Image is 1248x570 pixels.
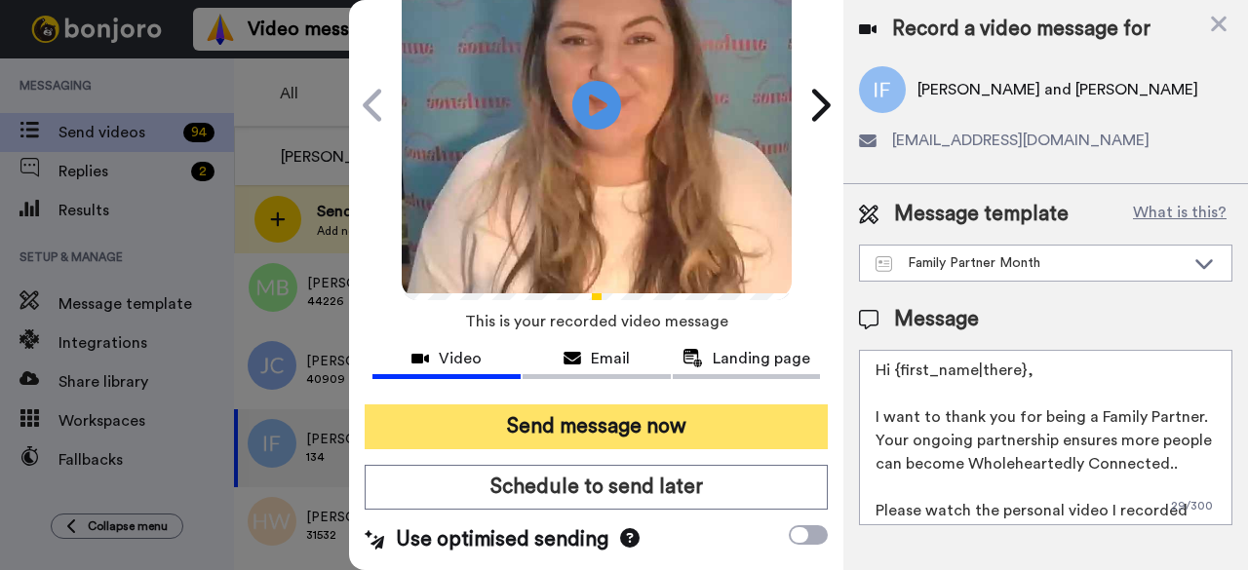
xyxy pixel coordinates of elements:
[465,300,728,343] span: This is your recorded video message
[894,305,979,334] span: Message
[396,525,608,554] span: Use optimised sending
[892,129,1150,152] span: [EMAIL_ADDRESS][DOMAIN_NAME]
[365,465,828,510] button: Schedule to send later
[894,200,1069,229] span: Message template
[713,347,810,370] span: Landing page
[876,256,892,272] img: Message-temps.svg
[365,404,828,449] button: Send message now
[876,253,1185,273] div: Family Partner Month
[591,347,630,370] span: Email
[859,350,1232,525] textarea: Hi {first_name|there}, I want to thank you for being a Family Partner. Your ongoing partnership e...
[1127,200,1232,229] button: What is this?
[439,347,482,370] span: Video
